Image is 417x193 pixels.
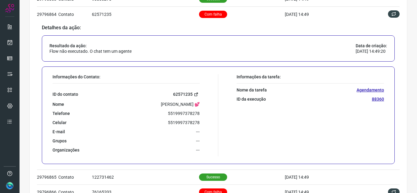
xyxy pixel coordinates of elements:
[356,43,387,48] p: Data de criação:
[196,129,200,134] p: ---
[58,7,92,22] td: Contato
[168,111,200,116] p: 5519997378278
[92,7,199,22] td: 62571235
[6,182,13,189] img: 8f9c6160bb9fbb695ced4fefb9ce787e.jpg
[168,120,200,125] p: 5519997378278
[53,74,200,80] p: Informações do Contato:
[199,173,227,181] p: Sucesso
[49,43,132,48] p: Resultado da ação:
[161,102,200,107] p: [PERSON_NAME] 💕
[357,87,384,93] p: Agendamento
[199,11,227,18] p: Com falha
[53,120,67,125] p: Celular
[42,25,395,30] p: Detalhes da ação:
[285,170,364,184] td: [DATE] 14:49
[53,147,79,153] p: Organizações
[92,170,199,184] td: 122731462
[53,111,70,116] p: Telefone
[5,4,14,13] img: Logo
[37,7,58,22] td: 29796864
[58,170,92,184] td: Contato
[53,91,78,97] p: ID do contato
[356,48,387,54] p: [DATE] 14:49:20
[196,138,200,144] p: ---
[53,129,65,134] p: E-mail
[237,87,267,93] p: Nome da tarefa
[285,7,364,22] td: [DATE] 14:49
[37,170,58,184] td: 29796865
[49,48,132,54] p: Flow não executado. O chat tem um agente
[53,102,64,107] p: Nome
[196,147,200,153] p: ---
[237,96,266,102] p: ID da execução
[53,138,67,144] p: Grupos
[173,91,200,98] a: 62571235
[372,96,384,102] p: 88360
[237,74,384,80] p: Informações da tarefa:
